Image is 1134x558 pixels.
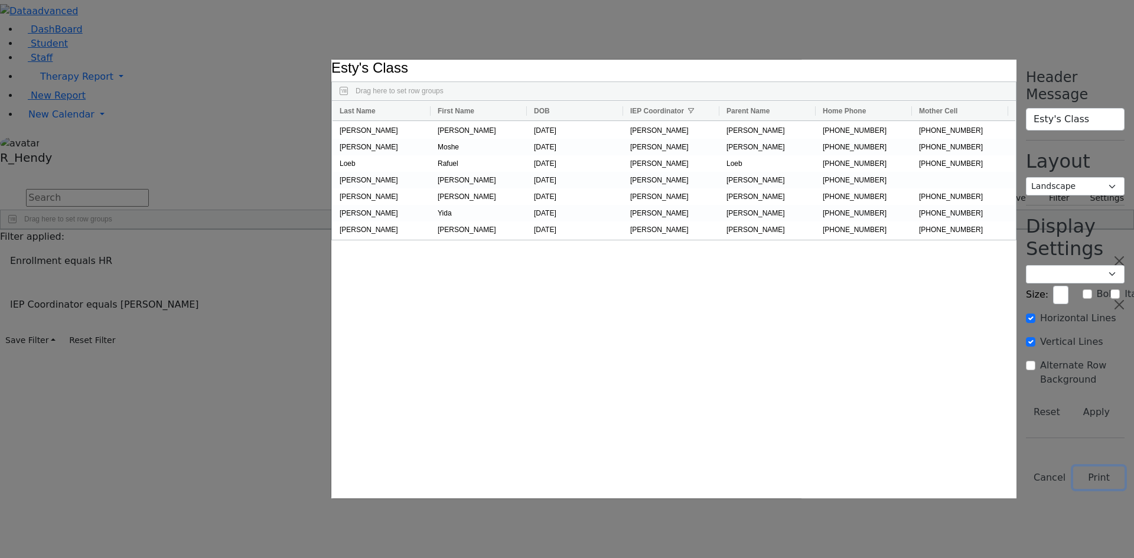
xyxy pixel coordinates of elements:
span: Last Name [340,107,376,115]
div: [PERSON_NAME] [333,172,431,188]
div: [PERSON_NAME] [431,188,527,205]
div: [DATE] [527,139,623,155]
span: [PHONE_NUMBER] [919,143,983,151]
span: First Name [438,107,474,115]
span: [PHONE_NUMBER] [823,126,887,135]
div: [PERSON_NAME] [623,188,719,205]
div: Press SPACE to select this row. [333,172,1015,188]
h2: Layout [1026,150,1125,172]
button: Close [1026,466,1073,489]
div: Press SPACE to select this row. [333,155,1015,172]
div: [PERSON_NAME] [623,122,719,139]
div: [DATE] [527,221,623,238]
button: Print [1073,466,1125,489]
div: Yida [431,205,527,221]
div: [PERSON_NAME] [719,205,816,221]
span: [PHONE_NUMBER] [919,192,983,201]
label: Vertical Lines [1040,335,1103,349]
span: DOB [534,107,550,115]
div: [PERSON_NAME] [333,139,431,155]
div: Loeb [333,155,431,172]
label: Bold [1097,287,1117,301]
span: [PHONE_NUMBER] [823,143,887,151]
div: Loeb [719,155,816,172]
div: [PERSON_NAME] [719,172,816,188]
label: Horizontal Lines [1040,311,1116,325]
h4: Esty's Class [331,60,1016,77]
span: [PHONE_NUMBER] [823,209,887,217]
span: Drag here to set row groups [356,87,444,95]
div: Press SPACE to select this row. [333,122,1015,139]
div: [DATE] [527,205,623,221]
div: [DATE] [527,172,623,188]
div: [PERSON_NAME] [431,172,527,188]
div: Moshe [431,139,527,155]
div: [PERSON_NAME] [623,221,719,238]
span: [PHONE_NUMBER] [919,159,983,168]
div: Press SPACE to select this row. [333,139,1015,155]
div: [PERSON_NAME] [719,221,816,238]
span: [PHONE_NUMBER] [919,226,983,234]
div: [DATE] [527,155,623,172]
button: Apply [1068,401,1125,423]
div: [PERSON_NAME] [333,205,431,221]
span: [PHONE_NUMBER] [823,226,887,234]
div: [PERSON_NAME] [623,155,719,172]
div: Press SPACE to select this row. [333,221,1015,238]
h2: Display Settings [1026,215,1125,260]
span: [PHONE_NUMBER] [919,209,983,217]
button: Reset [1026,401,1068,423]
label: Size: [1026,288,1048,302]
div: [PERSON_NAME] [719,188,816,205]
label: Alternate Row Background [1040,358,1125,387]
div: [PERSON_NAME] [719,139,816,155]
div: [PERSON_NAME] [333,188,431,205]
div: [PERSON_NAME] [623,139,719,155]
div: Press SPACE to select this row. [333,188,1015,205]
div: [PERSON_NAME] [623,172,719,188]
div: Rafuel [431,155,527,172]
div: [PERSON_NAME] [431,221,527,238]
div: [PERSON_NAME] [719,122,816,139]
span: [PHONE_NUMBER] [823,192,887,201]
div: [PERSON_NAME] [623,205,719,221]
div: [PERSON_NAME] [431,122,527,139]
span: Mother Cell [919,107,957,115]
span: IEP Coordinator [630,107,684,115]
span: Home Phone [823,107,866,115]
span: [PHONE_NUMBER] [919,126,983,135]
div: Press SPACE to select this row. [333,205,1015,221]
h4: Header Message [1026,69,1125,103]
span: Parent Name [726,107,770,115]
div: [PERSON_NAME] [333,221,431,238]
div: [PERSON_NAME] [333,122,431,139]
span: [PHONE_NUMBER] [823,176,887,184]
div: [DATE] [527,122,623,139]
span: [PHONE_NUMBER] [823,159,887,168]
div: [DATE] [527,188,623,205]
